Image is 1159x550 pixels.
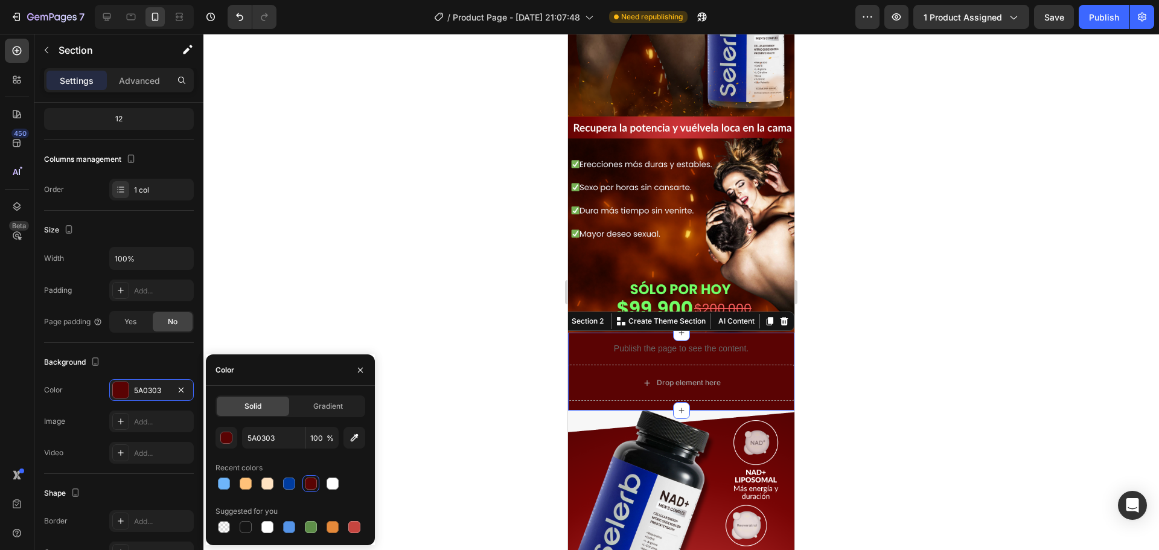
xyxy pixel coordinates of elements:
[44,516,68,526] div: Border
[1034,5,1074,29] button: Save
[327,433,334,444] span: %
[44,184,64,195] div: Order
[1079,5,1129,29] button: Publish
[244,401,261,412] span: Solid
[59,43,158,57] p: Section
[453,11,580,24] span: Product Page - [DATE] 21:07:48
[44,152,138,168] div: Columns management
[228,5,276,29] div: Undo/Redo
[44,485,83,502] div: Shape
[1089,11,1119,24] div: Publish
[44,253,64,264] div: Width
[110,248,193,269] input: Auto
[134,185,191,196] div: 1 col
[60,74,94,87] p: Settings
[216,506,278,517] div: Suggested for you
[11,129,29,138] div: 450
[44,416,65,427] div: Image
[621,11,683,22] span: Need republishing
[134,448,191,459] div: Add...
[9,221,29,231] div: Beta
[44,385,63,395] div: Color
[216,462,263,473] div: Recent colors
[134,385,169,396] div: 5A0303
[168,316,177,327] span: No
[79,10,85,24] p: 7
[46,110,191,127] div: 12
[5,5,90,29] button: 7
[44,285,72,296] div: Padding
[44,447,63,458] div: Video
[44,354,103,371] div: Background
[568,34,794,550] iframe: Design area
[216,365,234,376] div: Color
[447,11,450,24] span: /
[124,316,136,327] span: Yes
[313,401,343,412] span: Gradient
[44,222,76,238] div: Size
[1118,491,1147,520] div: Open Intercom Messenger
[44,316,103,327] div: Page padding
[134,516,191,527] div: Add...
[1044,12,1064,22] span: Save
[242,427,305,449] input: Eg: FFFFFF
[913,5,1029,29] button: 1 product assigned
[119,74,160,87] p: Advanced
[924,11,1002,24] span: 1 product assigned
[134,286,191,296] div: Add...
[134,417,191,427] div: Add...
